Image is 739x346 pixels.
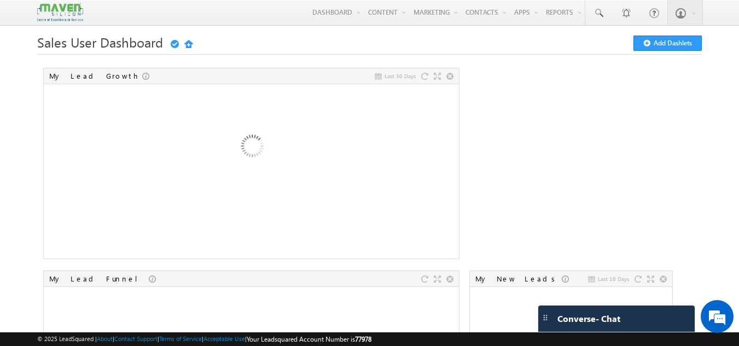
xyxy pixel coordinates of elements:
[633,36,702,51] button: Add Dashlets
[193,89,310,207] img: Loading...
[203,335,245,342] a: Acceptable Use
[247,335,371,343] span: Your Leadsquared Account Number is
[37,3,83,22] img: Custom Logo
[97,335,113,342] a: About
[385,71,416,81] span: Last 30 Days
[114,335,158,342] a: Contact Support
[49,274,149,284] div: My Lead Funnel
[541,313,550,322] img: carter-drag
[557,314,620,324] span: Converse - Chat
[355,335,371,343] span: 77978
[37,33,163,51] span: Sales User Dashboard
[598,274,629,284] span: Last 10 Days
[37,334,371,344] span: © 2025 LeadSquared | | | | |
[49,71,142,81] div: My Lead Growth
[159,335,202,342] a: Terms of Service
[475,274,562,284] div: My New Leads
